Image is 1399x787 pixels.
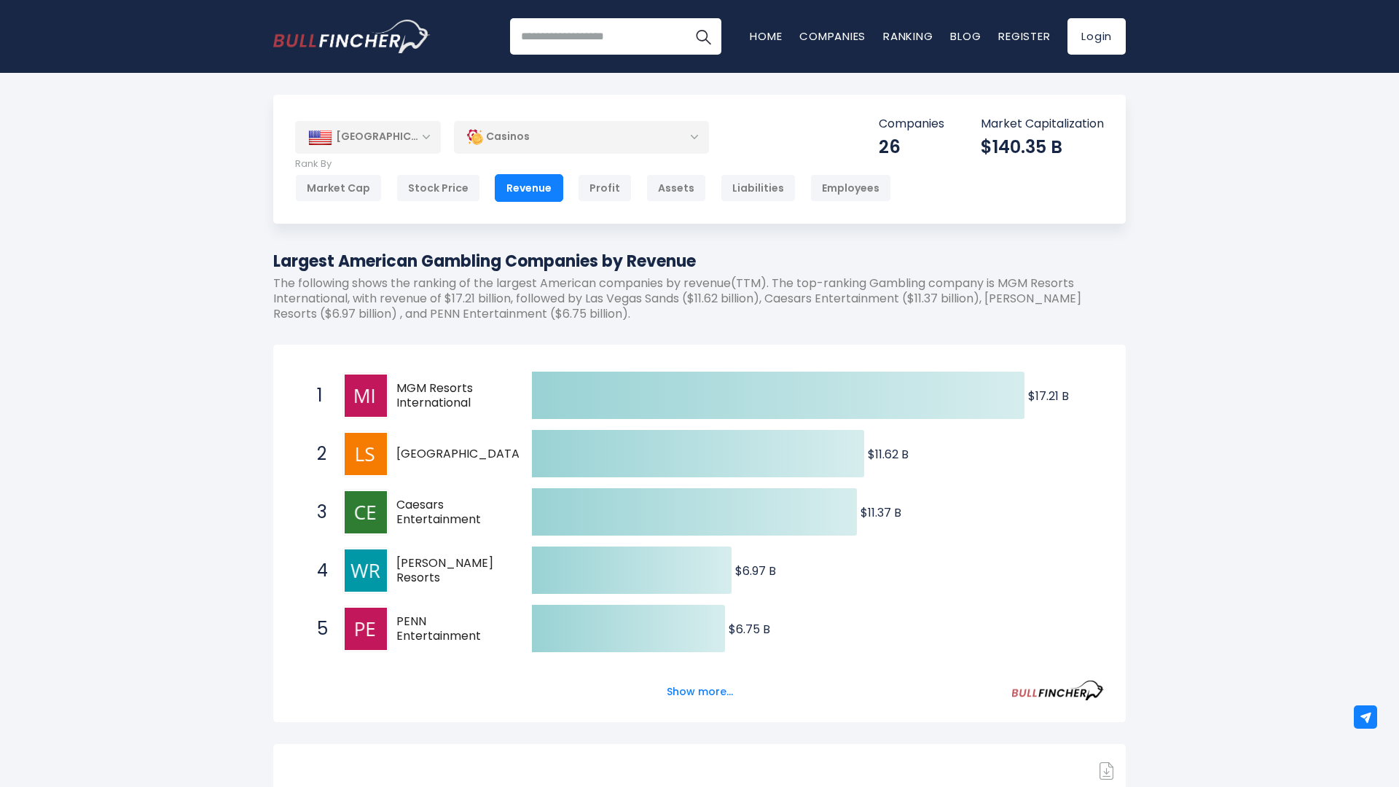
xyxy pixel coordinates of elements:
img: Wynn Resorts [345,549,387,592]
span: [PERSON_NAME] Resorts [396,556,506,587]
span: 1 [310,383,324,408]
div: Liabilities [721,174,796,202]
p: Companies [879,117,944,132]
div: $140.35 B [981,136,1104,158]
img: MGM Resorts International [345,375,387,417]
div: Assets [646,174,706,202]
p: Market Capitalization [981,117,1104,132]
span: 2 [310,442,324,466]
div: Casinos [454,120,709,154]
text: $6.97 B [735,563,776,579]
div: Stock Price [396,174,480,202]
a: Go to homepage [273,20,430,53]
span: Caesars Entertainment [396,498,506,528]
h1: Largest American Gambling Companies by Revenue [273,249,1126,273]
a: Ranking [883,28,933,44]
a: Home [750,28,782,44]
span: [GEOGRAPHIC_DATA] [396,447,525,462]
img: Bullfincher logo [273,20,431,53]
span: 3 [310,500,324,525]
text: $6.75 B [729,621,770,638]
span: MGM Resorts International [396,381,506,412]
div: Revenue [495,174,563,202]
span: 5 [310,616,324,641]
div: Employees [810,174,891,202]
span: PENN Entertainment [396,614,506,645]
text: $17.21 B [1028,388,1069,404]
span: 4 [310,558,324,583]
text: $11.62 B [868,446,909,463]
div: 26 [879,136,944,158]
button: Show more... [658,680,742,704]
button: Search [685,18,721,55]
a: Blog [950,28,981,44]
a: Login [1067,18,1126,55]
img: PENN Entertainment [345,608,387,650]
p: The following shows the ranking of the largest American companies by revenue(TTM). The top-rankin... [273,276,1126,321]
a: Register [998,28,1050,44]
a: Companies [799,28,866,44]
div: Profit [578,174,632,202]
text: $11.37 B [861,504,901,521]
p: Rank By [295,158,891,171]
div: [GEOGRAPHIC_DATA] [295,121,441,153]
div: Market Cap [295,174,382,202]
img: Las Vegas Sands [345,433,387,475]
img: Caesars Entertainment [345,491,387,533]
